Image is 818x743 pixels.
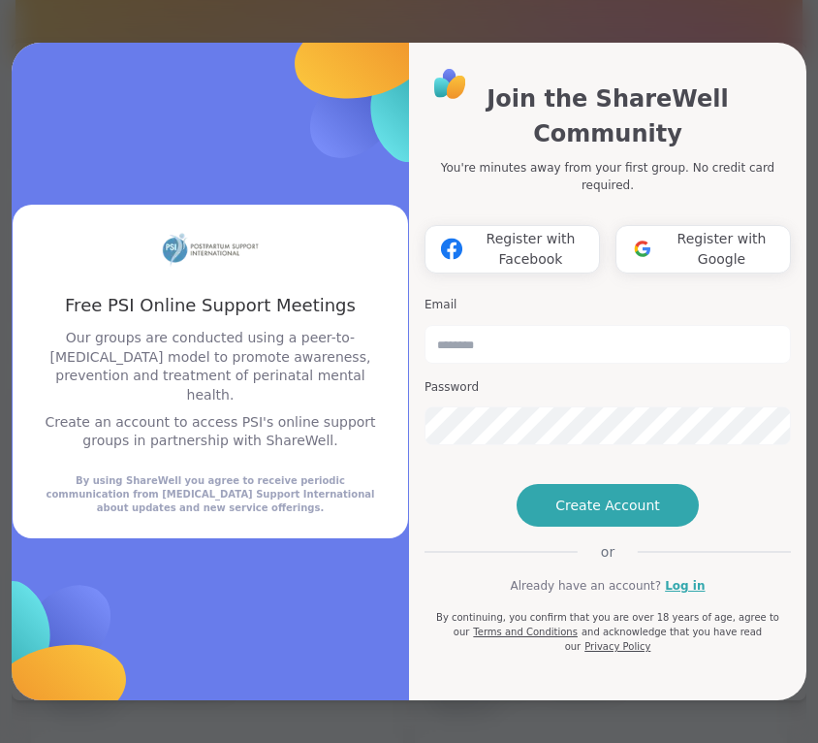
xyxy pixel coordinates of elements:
[36,474,385,515] div: By using ShareWell you agree to receive periodic communication from [MEDICAL_DATA] Support Intern...
[425,225,600,274] button: Register with Facebook
[425,379,791,396] h3: Password
[433,231,470,267] img: ShareWell Logomark
[584,641,650,652] a: Privacy Policy
[661,229,782,270] span: Register with Google
[425,81,791,151] h1: Join the ShareWell Community
[425,159,791,194] p: You're minutes away from your first group. No credit card required.
[425,297,791,313] h3: Email
[36,293,385,317] h3: Free PSI Online Support Meetings
[510,577,661,595] span: Already have an account?
[517,484,699,527] button: Create Account
[470,229,591,270] span: Register with Facebook
[36,413,385,451] p: Create an account to access PSI's online support groups in partnership with ShareWell.
[665,577,705,595] a: Log in
[555,496,660,515] span: Create Account
[624,231,661,267] img: ShareWell Logomark
[162,228,259,270] img: partner logo
[565,627,763,652] span: and acknowledge that you have read our
[473,627,578,637] a: Terms and Conditions
[36,329,385,404] p: Our groups are conducted using a peer-to-[MEDICAL_DATA] model to promote awareness, prevention an...
[436,612,779,637] span: By continuing, you confirm that you are over 18 years of age, agree to our
[428,62,472,106] img: ShareWell Logo
[578,542,638,562] span: or
[615,225,791,274] button: Register with Google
